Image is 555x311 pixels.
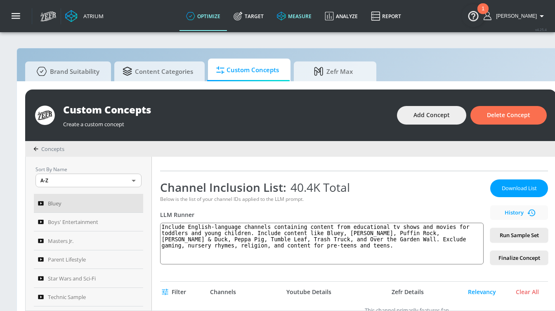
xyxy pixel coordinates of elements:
span: Content Categories [123,61,193,81]
span: Download List [498,184,540,193]
span: Run Sample Set [497,231,541,240]
a: Parent Lifestyle [34,250,143,269]
a: Masters Jr. [34,231,143,250]
div: Channels [210,288,236,296]
button: History [490,205,548,220]
span: Filter [163,287,186,297]
span: History [494,208,545,217]
a: Bluey [34,194,143,213]
a: Star Wars and Sci-Fi [34,269,143,288]
span: Finalize Concept [497,253,541,263]
div: A-Z [35,174,142,187]
span: Masters Jr. [48,236,73,246]
span: Custom Concepts [216,60,279,80]
span: Parent Lifestyle [48,254,86,264]
div: Below is the list of your channel IDs applied to the LLM prompt. [160,196,484,203]
div: LLM Runner [160,211,484,219]
span: Bluey [48,198,61,208]
div: Youtube Details [263,288,354,296]
button: Open Resource Center, 1 new notification [462,4,485,27]
span: v 4.25.4 [535,27,547,32]
div: Relevancy [461,288,503,296]
span: Technic Sample [48,292,86,302]
a: optimize [179,1,227,31]
p: Sort By Name [35,165,142,174]
div: Concepts [33,145,64,153]
span: Zefr Max [302,61,365,81]
a: Analyze [318,1,364,31]
button: Filter [160,285,189,300]
span: Concepts [41,145,64,153]
button: [PERSON_NAME] [484,11,547,21]
button: Finalize Concept [490,251,548,265]
a: Atrium [65,10,104,22]
div: Zefr Details [358,288,457,296]
a: measure [270,1,318,31]
div: Channel Inclusion List: [160,179,484,195]
button: Download List [490,179,548,197]
span: 40.4K Total [286,179,350,195]
span: Boys' Entertainment [48,217,98,227]
a: Report [364,1,408,31]
span: Star Wars and Sci-Fi [48,273,96,283]
button: Delete Concept [470,106,547,125]
a: Technic Sample [34,288,143,307]
a: Boys' Entertainment [34,213,143,232]
button: Add Concept [397,106,466,125]
span: Add Concept [413,110,450,120]
span: login as: casey.cohen@zefr.com [493,13,537,19]
textarea: Include English-language channels containing content from educational tv shows and movies for tod... [160,223,484,264]
div: Custom Concepts [63,103,389,116]
div: Create a custom concept [63,116,389,128]
a: Target [227,1,270,31]
div: 1 [482,9,484,19]
button: Run Sample Set [490,228,548,243]
span: Brand Suitability [33,61,99,81]
div: Clear All [507,288,548,296]
span: Delete Concept [487,110,530,120]
div: Atrium [80,12,104,20]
